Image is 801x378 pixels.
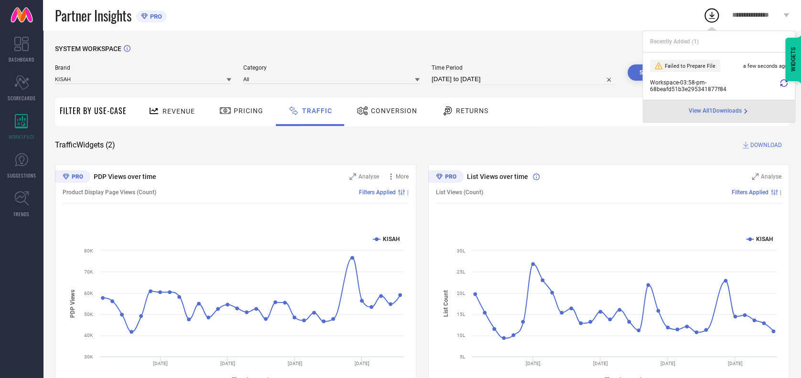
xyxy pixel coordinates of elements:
text: KISAH [383,236,400,242]
text: [DATE] [355,361,369,366]
span: Filter By Use-Case [60,105,127,116]
span: SCORECARDS [8,94,36,102]
span: PRO [148,13,162,20]
text: 40K [84,333,93,338]
span: Category [243,64,420,71]
span: Workspace - 03:58-pm - 68beafd51b3e295341877f84 [650,79,778,93]
tspan: PDP Views [69,289,76,317]
span: Failed to Prepare File [665,63,715,69]
span: Revenue [162,107,195,115]
span: Filters Applied [359,189,396,196]
span: Analyse [761,173,781,180]
span: a few seconds ago [743,63,788,69]
span: | [407,189,409,196]
text: 60K [84,291,93,296]
span: SYSTEM WORKSPACE [55,45,121,52]
text: 70K [84,269,93,274]
text: 15L [457,312,465,317]
text: [DATE] [220,361,235,366]
text: 25L [457,269,465,274]
text: 5L [460,354,465,359]
span: DASHBOARD [9,56,34,63]
text: [DATE] [153,361,168,366]
span: Returns [456,107,488,115]
text: [DATE] [593,361,607,366]
span: Conversion [371,107,417,115]
text: [DATE] [287,361,302,366]
span: Pricing [234,107,263,115]
svg: Zoom [349,173,356,180]
span: WORKSPACE [9,133,35,140]
div: Retry [780,79,788,93]
text: 80K [84,248,93,253]
text: 30K [84,354,93,359]
text: [DATE] [727,361,742,366]
span: | [780,189,781,196]
span: Product Display Page Views (Count) [63,189,156,196]
text: [DATE] [525,361,540,366]
span: DOWNLOAD [750,140,782,150]
span: Traffic Widgets ( 2 ) [55,140,115,150]
span: Brand [55,64,231,71]
span: Traffic [302,107,332,115]
span: Partner Insights [55,6,131,25]
span: Recently Added ( 1 ) [650,38,699,45]
span: PDP Views over time [94,173,156,180]
tspan: List Count [442,290,449,317]
span: More [396,173,409,180]
span: View All 1 Downloads [689,107,742,115]
span: Filters Applied [732,189,769,196]
div: Premium [428,170,464,185]
span: TRENDS [13,210,30,218]
text: 30L [457,248,465,253]
span: List Views over time [467,173,528,180]
div: Premium [55,170,90,185]
text: KISAH [756,236,773,242]
button: Search [628,64,679,81]
a: View All1Downloads [689,107,749,115]
input: Select time period [432,73,616,85]
svg: Zoom [752,173,758,180]
div: Open download page [689,107,749,115]
span: List Views (Count) [436,189,483,196]
text: 20L [457,291,465,296]
text: [DATE] [660,361,675,366]
span: SUGGESTIONS [7,172,36,179]
text: 50K [84,312,93,317]
text: 10L [457,333,465,338]
div: Open download list [703,7,720,24]
span: Time Period [432,64,616,71]
span: Analyse [358,173,379,180]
